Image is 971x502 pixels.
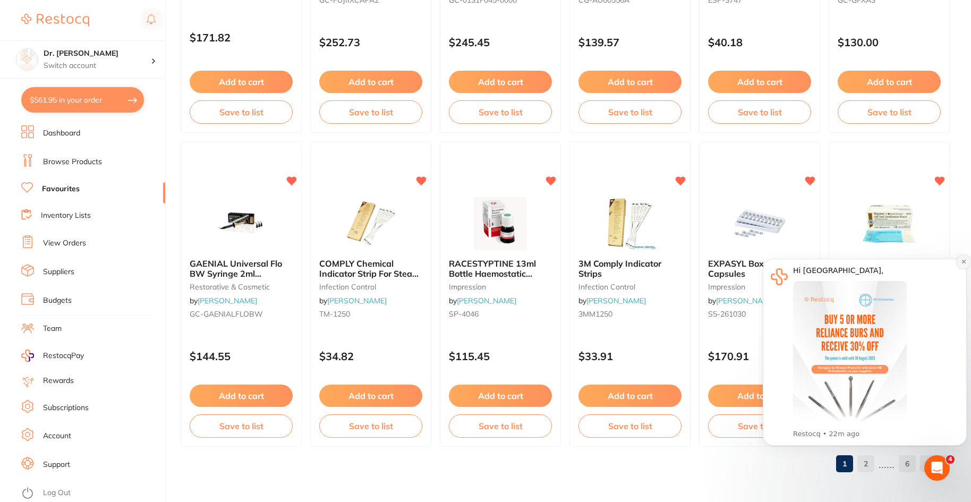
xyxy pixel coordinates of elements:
a: Rewards [43,376,74,386]
span: S5-261030 [708,309,746,319]
img: GAENIAL Universal Flo BW Syringe 2ml Dispenser Tipsx20 [207,197,276,250]
img: Dr. Kim Carr [16,49,38,70]
button: Add to cart [708,385,811,407]
button: Save to list [190,414,293,438]
small: impression [708,283,811,291]
span: 4 [946,455,955,464]
p: Switch account [44,61,151,71]
img: 3M Comply Indicator Strips [595,197,665,250]
a: [PERSON_NAME] [327,296,387,305]
button: Save to list [708,100,811,124]
h4: Dr. Kim Carr [44,48,151,59]
span: RACESTYPTINE 13ml Bottle Haemostatic solution [449,258,536,288]
a: [PERSON_NAME] [198,296,257,305]
button: Add to cart [449,71,552,93]
span: by [449,296,516,305]
button: Add to cart [578,71,682,93]
span: GC-GAENIALFLOBW [190,309,263,319]
iframe: Intercom notifications message [759,243,971,473]
a: Inventory Lists [41,210,91,221]
button: Add to cart [190,385,293,407]
a: View Orders [43,238,86,249]
small: infection control [319,283,422,291]
b: EXPASYL Box of 20 Capsules [708,259,811,278]
span: GAENIAL Universal Flo BW Syringe 2ml Dispenser Tipsx20 [190,258,282,288]
button: Add to cart [838,71,941,93]
a: Log Out [43,488,71,498]
a: Account [43,431,71,441]
button: Add to cart [708,71,811,93]
a: Favourites [42,184,80,194]
p: $115.45 [449,350,552,362]
img: RACESTYPTINE 13ml Bottle Haemostatic solution [466,197,535,250]
button: Save to list [319,414,422,438]
a: Browse Products [43,157,102,167]
a: Subscriptions [43,403,89,413]
span: 3MM1250 [578,309,612,319]
button: Save to list [190,100,293,124]
span: by [190,296,257,305]
span: by [578,296,646,305]
img: Sterilisation Pouch MAXIMA 57x100 mm (2.25x4") Box 200 [855,197,924,250]
button: Add to cart [319,71,422,93]
span: RestocqPay [43,351,84,361]
button: Save to list [578,100,682,124]
button: Add to cart [190,71,293,93]
a: [PERSON_NAME] [716,296,776,305]
button: Save to list [449,100,552,124]
b: COMPLY Chemical Indicator Strip For Steam x 240 [319,259,422,278]
b: RACESTYPTINE 13ml Bottle Haemostatic solution [449,259,552,278]
b: 3M Comply Indicator Strips [578,259,682,278]
button: Save to list [578,414,682,438]
small: restorative & cosmetic [190,283,293,291]
p: $170.91 [708,350,811,362]
span: by [319,296,387,305]
small: impression [449,283,552,291]
a: Support [43,460,70,470]
button: Log Out [21,485,162,502]
button: Save to list [449,414,552,438]
p: $139.57 [578,36,682,48]
button: $561.95 in your order [21,87,144,113]
span: SP-4046 [449,309,479,319]
a: Budgets [43,295,72,306]
button: Add to cart [578,385,682,407]
span: by [708,296,776,305]
span: EXPASYL Box of 20 Capsules [708,258,787,278]
p: $245.45 [449,36,552,48]
a: RestocqPay [21,350,84,362]
span: COMPLY Chemical Indicator Strip For Steam x 240 [319,258,420,288]
a: [PERSON_NAME] [457,296,516,305]
p: $40.18 [708,36,811,48]
a: Suppliers [43,267,74,277]
iframe: Intercom live chat [924,455,950,481]
a: Dashboard [43,128,80,139]
button: Save to list [319,100,422,124]
p: $130.00 [838,36,941,48]
img: RestocqPay [21,350,34,362]
small: infection control [578,283,682,291]
button: Save to list [708,414,811,438]
img: EXPASYL Box of 20 Capsules [725,197,794,250]
a: Team [43,324,62,334]
button: Save to list [838,100,941,124]
p: $171.82 [190,31,293,44]
button: Add to cart [319,385,422,407]
button: Add to cart [449,385,552,407]
a: [PERSON_NAME] [586,296,646,305]
p: $33.91 [578,350,682,362]
img: Restocq Logo [21,14,89,27]
a: Restocq Logo [21,8,89,32]
p: $34.82 [319,350,422,362]
img: COMPLY Chemical Indicator Strip For Steam x 240 [336,197,405,250]
span: TM-1250 [319,309,350,319]
p: $252.73 [319,36,422,48]
b: GAENIAL Universal Flo BW Syringe 2ml Dispenser Tipsx20 [190,259,293,278]
span: 3M Comply Indicator Strips [578,258,661,278]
